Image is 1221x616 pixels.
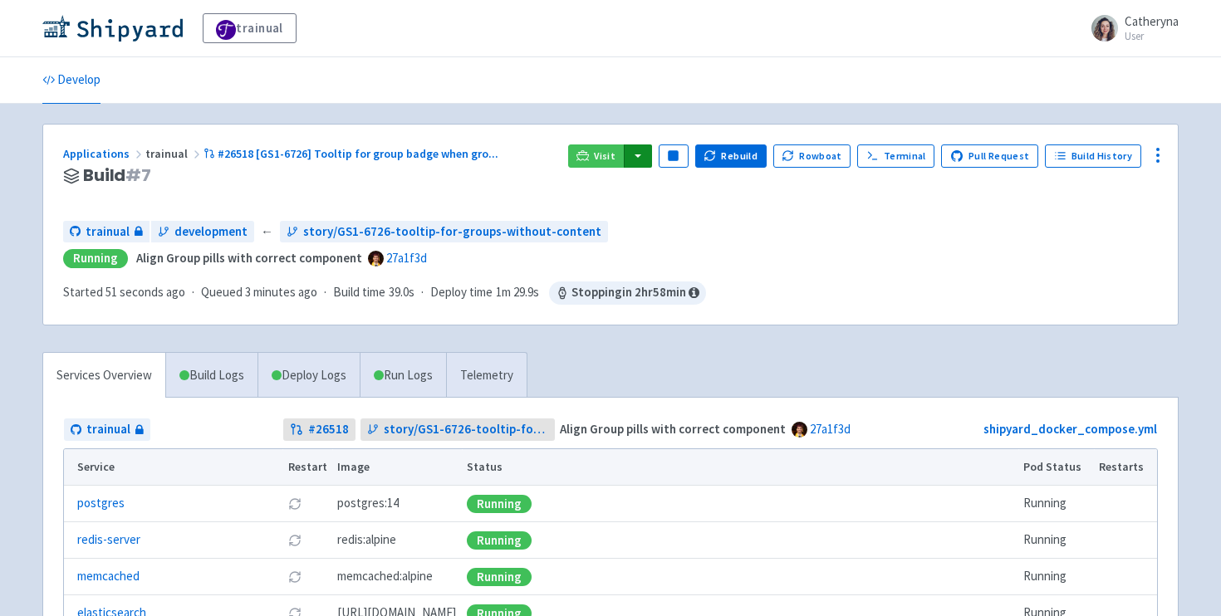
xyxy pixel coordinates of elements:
[308,420,349,439] strong: # 26518
[1018,486,1094,522] td: Running
[1125,13,1179,29] span: Catheryna
[136,250,362,266] strong: Align Group pills with correct component
[773,144,851,168] button: Rowboat
[389,283,414,302] span: 39.0s
[496,283,539,302] span: 1m 29.9s
[288,534,302,547] button: Restart pod
[64,418,150,441] a: trainual
[63,221,150,243] a: trainual
[203,146,501,161] a: #26518 [GS1-6726] Tooltip for group badge when gro...
[810,421,851,437] a: 27a1f3d
[201,284,317,300] span: Queued
[941,144,1038,168] a: Pull Request
[332,449,462,486] th: Image
[77,567,140,586] a: memcached
[1094,449,1157,486] th: Restarts
[1018,522,1094,559] td: Running
[42,15,183,42] img: Shipyard logo
[857,144,934,168] a: Terminal
[695,144,767,168] button: Rebuild
[337,530,396,550] span: redis:alpine
[86,222,130,242] span: trainual
[333,283,385,302] span: Build time
[386,250,427,266] a: 27a1f3d
[288,570,302,584] button: Restart pod
[203,13,297,43] a: trainual
[360,418,556,441] a: story/GS1-6726-tooltip-for-groups-without-content
[105,284,185,300] time: 51 seconds ago
[283,418,356,441] a: #26518
[63,146,145,161] a: Applications
[63,281,706,305] div: · · ·
[63,249,128,268] div: Running
[166,353,257,398] a: Build Logs
[245,284,317,300] time: 3 minutes ago
[83,166,151,185] span: Build
[1018,449,1094,486] th: Pod Status
[280,221,608,243] a: story/GS1-6726-tooltip-for-groups-without-content
[125,164,151,187] span: # 7
[64,449,282,486] th: Service
[257,353,360,398] a: Deploy Logs
[337,494,399,513] span: postgres:14
[1081,15,1179,42] a: Catheryna User
[467,568,532,586] div: Running
[594,149,615,163] span: Visit
[261,222,273,242] span: ←
[446,353,527,398] a: Telemetry
[384,420,549,439] span: story/GS1-6726-tooltip-for-groups-without-content
[467,495,532,513] div: Running
[218,146,498,161] span: #26518 [GS1-6726] Tooltip for group badge when gro ...
[462,449,1018,486] th: Status
[288,497,302,511] button: Restart pod
[77,530,140,550] a: redis-server
[1125,31,1179,42] small: User
[43,353,165,398] a: Services Overview
[282,449,332,486] th: Restart
[63,284,185,300] span: Started
[467,531,532,550] div: Running
[360,353,446,398] a: Run Logs
[145,146,203,161] span: trainual
[337,567,433,586] span: memcached:alpine
[560,421,786,437] strong: Align Group pills with correct component
[303,222,601,242] span: story/GS1-6726-tooltip-for-groups-without-content
[430,283,493,302] span: Deploy time
[42,57,101,104] a: Develop
[77,494,125,513] a: postgres
[151,221,254,243] a: development
[568,144,625,168] a: Visit
[659,144,689,168] button: Pause
[86,420,130,439] span: trainual
[1018,559,1094,595] td: Running
[1045,144,1141,168] a: Build History
[549,281,706,305] span: Stopping in 2 hr 58 min
[983,421,1157,437] a: shipyard_docker_compose.yml
[174,222,248,242] span: development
